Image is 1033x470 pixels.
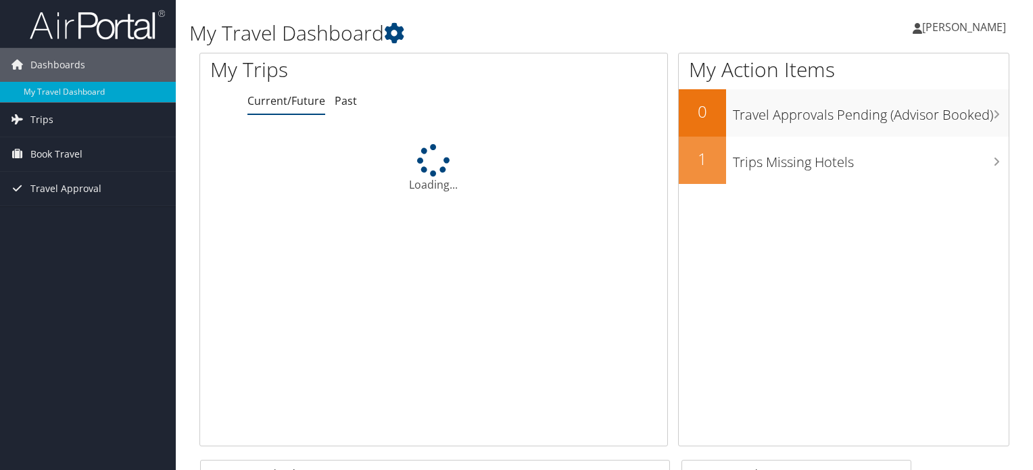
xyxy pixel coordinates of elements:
[679,89,1009,137] a: 0Travel Approvals Pending (Advisor Booked)
[30,103,53,137] span: Trips
[30,137,82,171] span: Book Travel
[922,20,1006,34] span: [PERSON_NAME]
[679,100,726,123] h2: 0
[733,99,1009,124] h3: Travel Approvals Pending (Advisor Booked)
[679,55,1009,84] h1: My Action Items
[335,93,357,108] a: Past
[733,146,1009,172] h3: Trips Missing Hotels
[679,137,1009,184] a: 1Trips Missing Hotels
[30,48,85,82] span: Dashboards
[30,172,101,206] span: Travel Approval
[200,144,667,193] div: Loading...
[189,19,743,47] h1: My Travel Dashboard
[30,9,165,41] img: airportal-logo.png
[247,93,325,108] a: Current/Future
[210,55,462,84] h1: My Trips
[679,147,726,170] h2: 1
[913,7,1019,47] a: [PERSON_NAME]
